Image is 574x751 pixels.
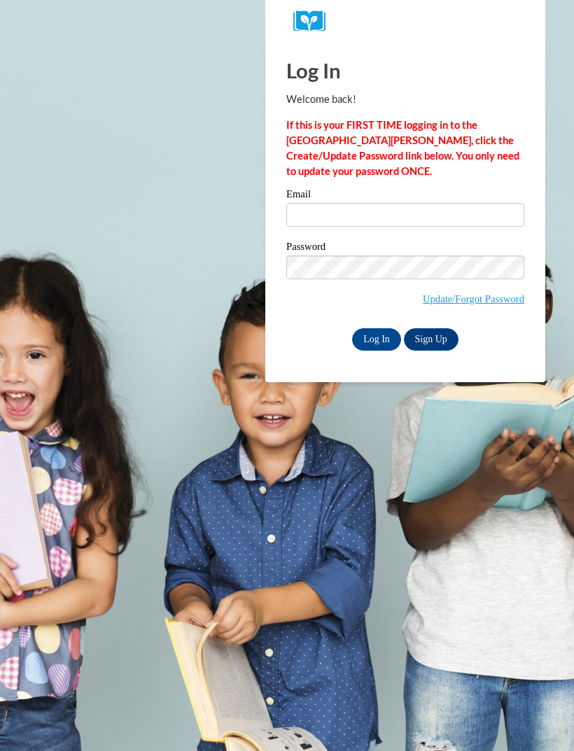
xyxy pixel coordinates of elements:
[423,293,524,304] a: Update/Forgot Password
[352,328,401,351] input: Log In
[286,189,524,203] label: Email
[293,10,517,32] a: COX Campus
[286,56,524,85] h1: Log In
[404,328,458,351] a: Sign Up
[293,10,335,32] img: Logo brand
[518,695,563,740] iframe: Button to launch messaging window
[286,119,519,177] strong: If this is your FIRST TIME logging in to the [GEOGRAPHIC_DATA][PERSON_NAME], click the Create/Upd...
[286,241,524,255] label: Password
[286,92,524,107] p: Welcome back!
